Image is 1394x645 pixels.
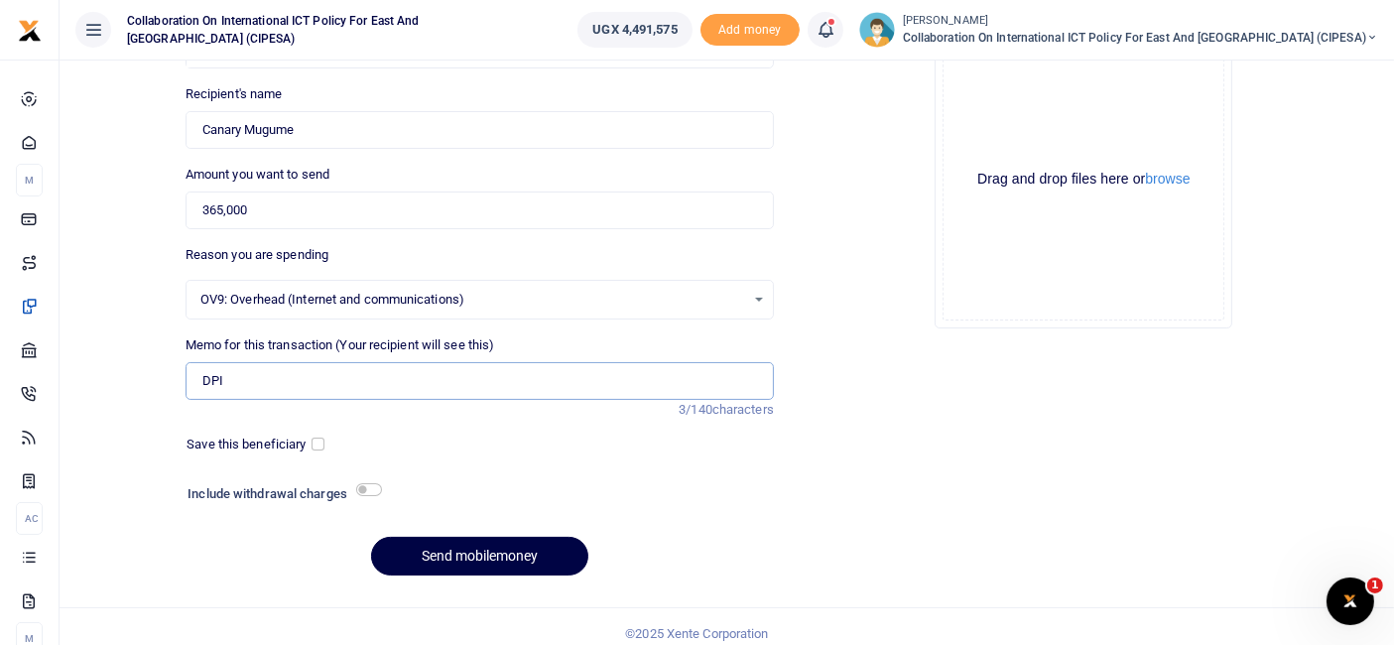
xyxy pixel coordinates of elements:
span: UGX 4,491,575 [592,20,677,40]
li: Toup your wallet [700,14,800,47]
div: File Uploader [935,31,1232,328]
button: Send mobilemoney [371,537,588,576]
li: Wallet ballance [570,12,699,48]
a: UGX 4,491,575 [577,12,692,48]
span: Collaboration on International ICT Policy For East and [GEOGRAPHIC_DATA] (CIPESA) [903,29,1378,47]
small: [PERSON_NAME] [903,13,1378,30]
span: characters [712,402,774,417]
span: Add money [700,14,800,47]
button: browse [1145,172,1190,186]
span: Collaboration on International ICT Policy For East and [GEOGRAPHIC_DATA] (CIPESA) [119,12,538,48]
img: profile-user [859,12,895,48]
a: logo-small logo-large logo-large [18,22,42,37]
a: profile-user [PERSON_NAME] Collaboration on International ICT Policy For East and [GEOGRAPHIC_DAT... [859,12,1378,48]
h6: Include withdrawal charges [188,486,372,502]
div: Drag and drop files here or [944,170,1223,189]
label: Recipient's name [186,84,283,104]
span: OV9: Overhead (Internet and communications) [200,290,745,310]
input: UGX [186,192,774,229]
label: Reason you are spending [186,245,328,265]
span: 1 [1367,578,1383,593]
label: Save this beneficiary [187,435,306,454]
label: Memo for this transaction (Your recipient will see this) [186,335,495,355]
label: Amount you want to send [186,165,329,185]
img: logo-small [18,19,42,43]
input: Loading name... [186,111,774,149]
iframe: Intercom live chat [1327,578,1374,625]
input: Enter extra information [186,362,774,400]
span: 3/140 [679,402,712,417]
a: Add money [700,21,800,36]
li: Ac [16,502,43,535]
li: M [16,164,43,196]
